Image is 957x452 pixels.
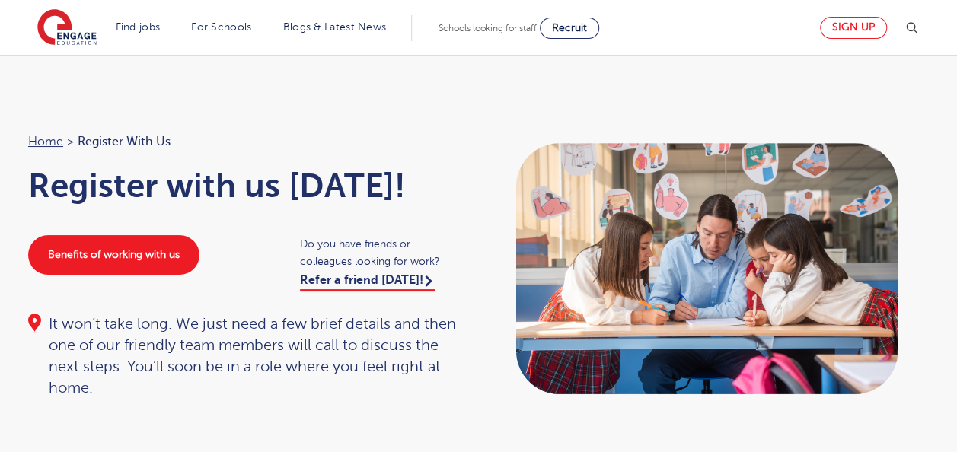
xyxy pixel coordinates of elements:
[191,21,251,33] a: For Schools
[116,21,161,33] a: Find jobs
[820,17,887,39] a: Sign up
[300,235,464,270] span: Do you have friends or colleagues looking for work?
[439,23,537,33] span: Schools looking for staff
[300,273,435,291] a: Refer a friend [DATE]!
[540,18,599,39] a: Recruit
[78,132,171,151] span: Register with us
[552,22,587,33] span: Recruit
[283,21,387,33] a: Blogs & Latest News
[28,167,464,205] h1: Register with us [DATE]!
[28,314,464,399] div: It won’t take long. We just need a few brief details and then one of our friendly team members wi...
[28,132,464,151] nav: breadcrumb
[67,135,74,148] span: >
[37,9,97,47] img: Engage Education
[28,135,63,148] a: Home
[28,235,199,275] a: Benefits of working with us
